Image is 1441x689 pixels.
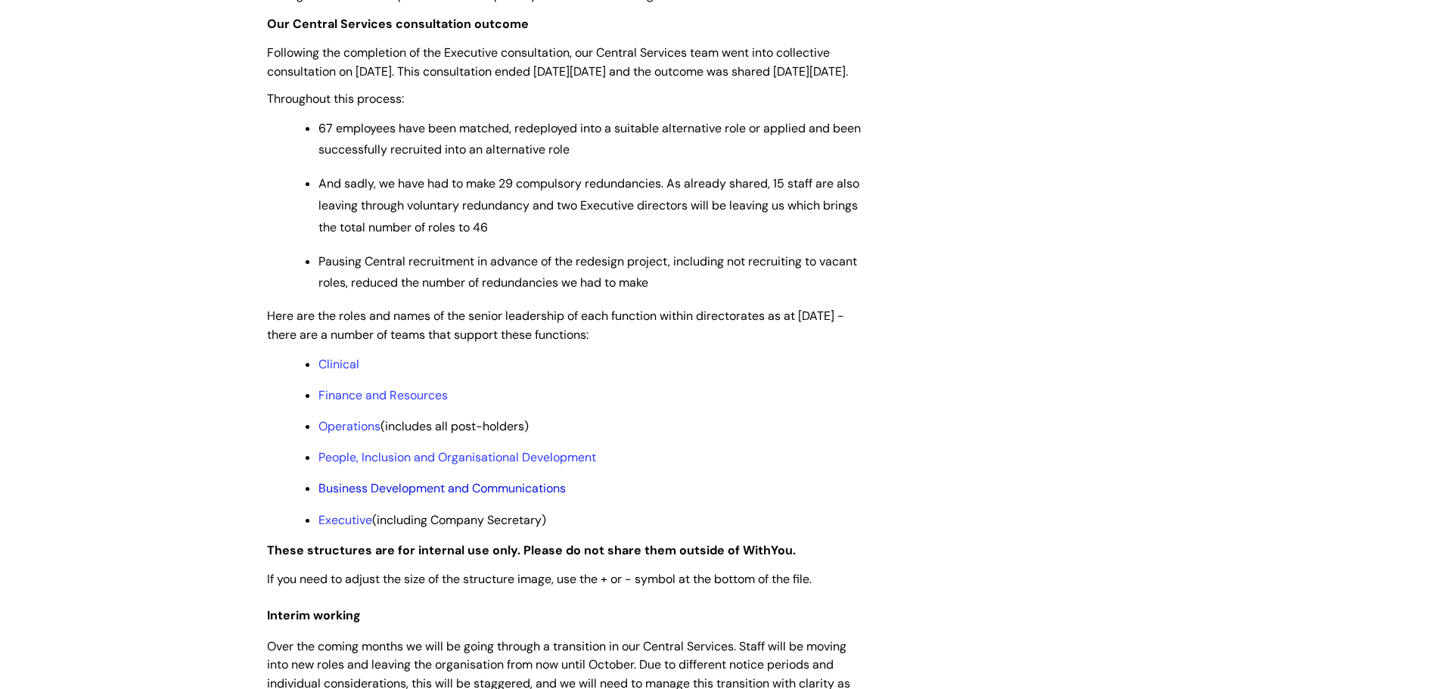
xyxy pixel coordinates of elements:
strong: These structures are for internal use only. Please do not share them outside of WithYou. [267,542,796,558]
span: Throughout this process: [267,91,404,107]
a: Business Development and Communications [318,480,566,496]
span: If you need to adjust the size of the structure image, use the + or - symbol at the bottom of the... [267,571,812,587]
a: People, Inclusion and Organisational Development [318,449,596,465]
a: Finance and Resources [318,387,448,403]
a: Operations [318,418,380,434]
a: Executive [318,512,372,528]
span: Here are the roles and names of the senior leadership of each function within directorates as at ... [267,308,844,343]
p: 67 employees have been matched, redeployed into a suitable alternative role or applied and been s... [318,118,865,162]
span: (including Company Secretary) [318,512,546,528]
span: (includes all post-holders) [318,418,529,434]
strong: Our Central Services consultation outcome [267,16,529,32]
span: Interim working [267,607,361,623]
p: Pausing Central recruitment in advance of the redesign project, including not recruiting to vacan... [318,251,865,295]
p: And sadly, we have had to make 29 compulsory redundancies. As already shared, 15 staff are also l... [318,173,865,238]
span: Following the completion of the Executive consultation, our Central Services team went into colle... [267,45,848,79]
a: Clinical [318,356,359,372]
